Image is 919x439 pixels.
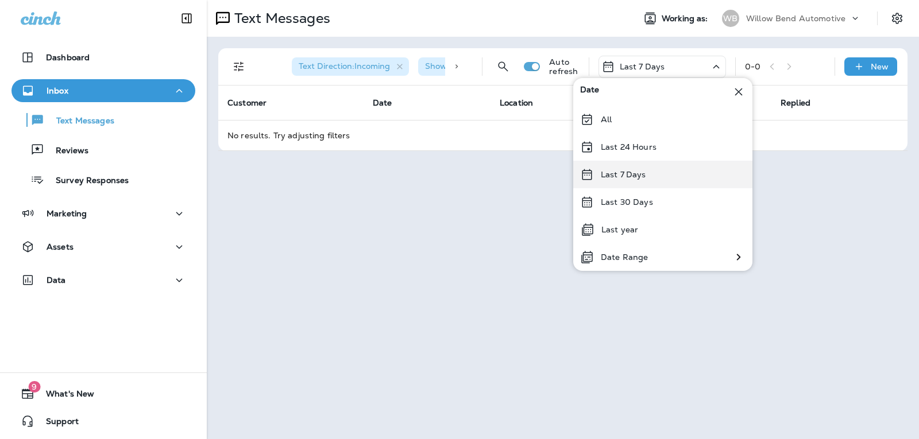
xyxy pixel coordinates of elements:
p: Text Messages [45,116,114,127]
p: Willow Bend Automotive [746,14,845,23]
span: Show Start/Stop/Unsubscribe : true [425,61,563,71]
p: Auto refresh [549,57,579,76]
button: Survey Responses [11,168,195,192]
p: New [871,62,889,71]
button: Support [11,410,195,433]
p: Date Range [601,252,648,262]
button: Collapse Sidebar [171,7,203,30]
span: Replied [781,98,810,108]
span: Support [34,417,79,430]
p: Last year [601,225,638,234]
span: Date [580,85,600,99]
p: Data [47,275,66,285]
p: Last 7 Days [620,62,665,71]
span: 9 [28,381,40,393]
button: Assets [11,235,195,258]
p: Last 30 Days [601,197,653,207]
button: Text Messages [11,108,195,132]
button: Search Messages [492,55,515,78]
span: Location [500,98,533,108]
button: Marketing [11,202,195,225]
p: Last 24 Hours [601,142,657,151]
div: 0 - 0 [745,62,760,71]
p: Dashboard [46,53,90,62]
p: All [601,115,612,124]
span: Text Direction : Incoming [299,61,390,71]
button: 9What's New [11,382,195,405]
p: Text Messages [230,10,330,27]
button: Settings [887,8,908,29]
p: Assets [47,242,74,251]
div: WB [722,10,739,27]
p: Last 7 Days [601,170,646,179]
span: Customer [227,98,267,108]
p: Survey Responses [44,176,129,187]
button: Data [11,269,195,292]
span: Date [373,98,392,108]
button: Dashboard [11,46,195,69]
p: Inbox [47,86,68,95]
p: Marketing [47,209,87,218]
div: Text Direction:Incoming [292,57,409,76]
p: Reviews [44,146,88,157]
button: Reviews [11,138,195,162]
span: Working as: [662,14,711,24]
td: No results. Try adjusting filters [218,120,908,150]
span: What's New [34,389,94,403]
div: Show Start/Stop/Unsubscribe:true [418,57,582,76]
button: Filters [227,55,250,78]
button: Inbox [11,79,195,102]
